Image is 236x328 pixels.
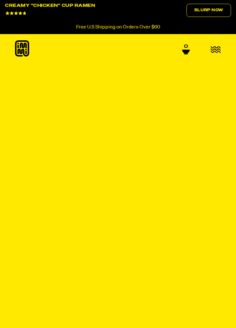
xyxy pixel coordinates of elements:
span: 66 Reviews [29,12,48,15]
a: Slurp Now [186,4,231,17]
a: 0 [182,44,190,54]
p: Free U.S Shipping on Orders Over $60 [76,24,160,30]
span: 0 [184,44,188,49]
div: Creamy "Chicken" Cup Ramen [5,4,95,8]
